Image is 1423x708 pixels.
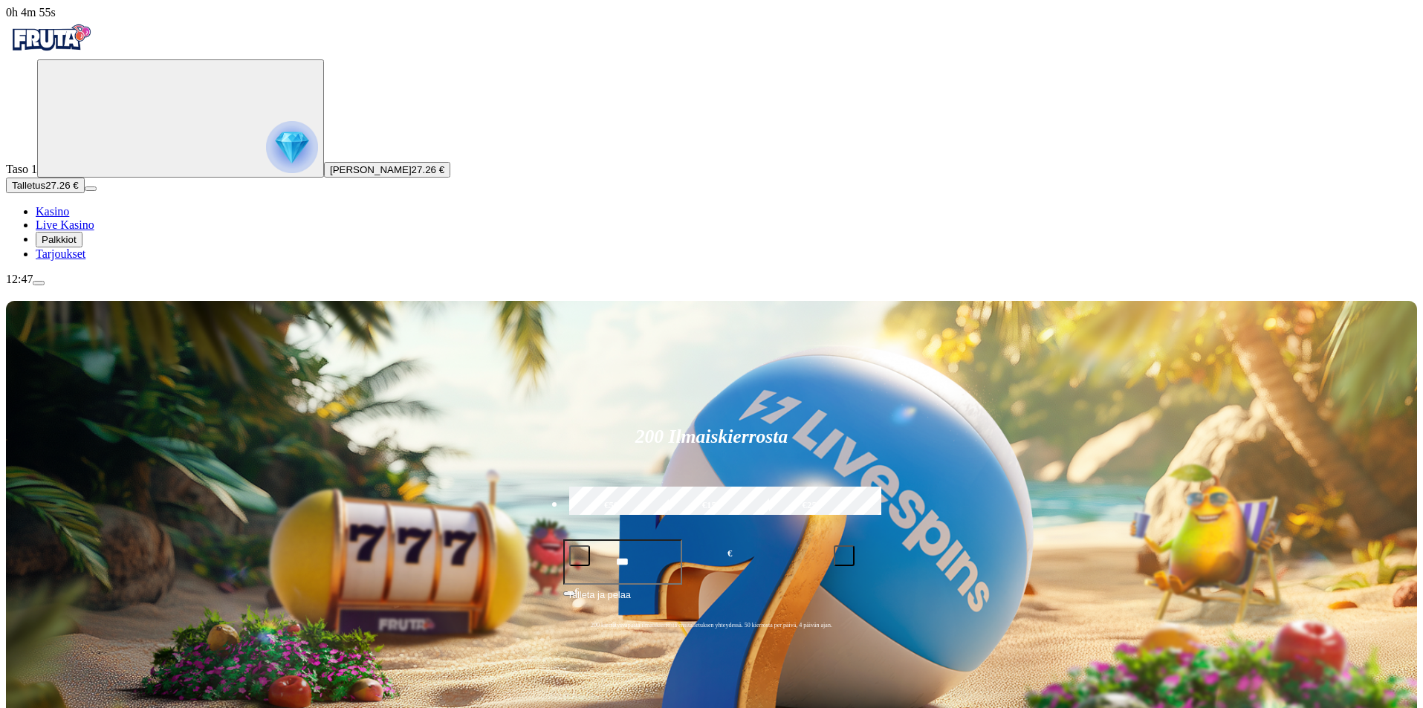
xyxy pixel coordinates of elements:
[42,234,77,245] span: Palkkiot
[6,19,1417,261] nav: Primary
[12,180,45,191] span: Talletus
[6,205,1417,261] nav: Main menu
[563,587,860,615] button: Talleta ja pelaa
[569,545,590,566] button: minus icon
[575,586,580,595] span: €
[6,19,95,56] img: Fruta
[568,588,631,614] span: Talleta ja pelaa
[565,484,658,527] label: €50
[6,6,56,19] span: user session time
[36,232,82,247] button: Palkkiot
[412,164,444,175] span: 27.26 €
[6,273,33,285] span: 12:47
[727,547,732,561] span: €
[36,247,85,260] a: Tarjoukset
[85,186,97,191] button: menu
[6,163,37,175] span: Taso 1
[33,281,45,285] button: menu
[36,205,69,218] a: Kasino
[665,484,757,527] label: €150
[37,59,324,178] button: reward progress
[765,484,858,527] label: €250
[324,162,450,178] button: [PERSON_NAME]27.26 €
[266,121,318,173] img: reward progress
[45,180,78,191] span: 27.26 €
[6,178,85,193] button: Talletusplus icon27.26 €
[834,545,855,566] button: plus icon
[36,218,94,231] a: Live Kasino
[6,46,95,59] a: Fruta
[330,164,412,175] span: [PERSON_NAME]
